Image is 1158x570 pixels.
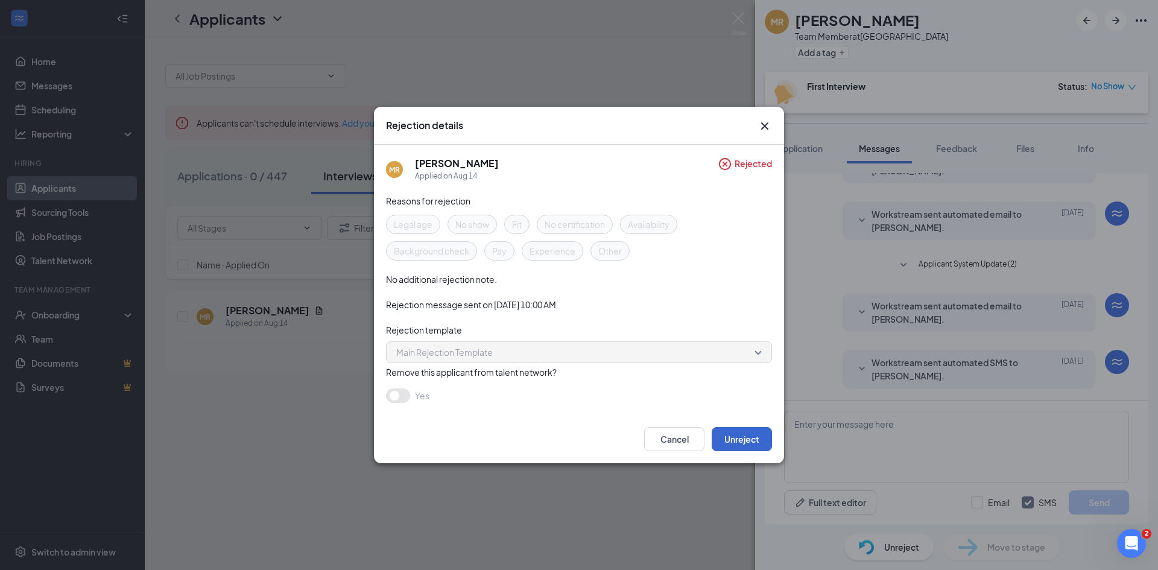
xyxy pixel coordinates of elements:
span: Rejected [735,157,772,182]
span: Legal age [394,218,432,231]
span: Pay [492,244,507,258]
span: Fit [512,218,522,231]
span: Remove this applicant from talent network? [386,367,557,378]
span: Rejection template [386,325,462,335]
span: Rejection message sent on [DATE] 10:00 AM [386,299,556,310]
svg: CircleCross [718,157,732,171]
span: No show [455,218,489,231]
button: Close [758,119,772,133]
div: Applied on Aug 14 [415,170,499,182]
svg: Cross [758,119,772,133]
span: No certification [545,218,605,231]
span: Main Rejection Template [396,343,493,361]
span: Experience [530,244,575,258]
button: Unreject [712,427,772,451]
span: Availability [628,218,669,231]
span: Background check [394,244,469,258]
iframe: Intercom live chat [1117,529,1146,558]
span: Other [598,244,622,258]
h5: [PERSON_NAME] [415,157,499,170]
span: 2 [1142,529,1151,539]
span: Reasons for rejection [386,195,470,206]
button: Cancel [644,427,704,451]
span: No additional rejection note. [386,274,497,285]
h3: Rejection details [386,119,463,132]
div: MR [389,165,400,175]
span: Yes [415,388,429,403]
